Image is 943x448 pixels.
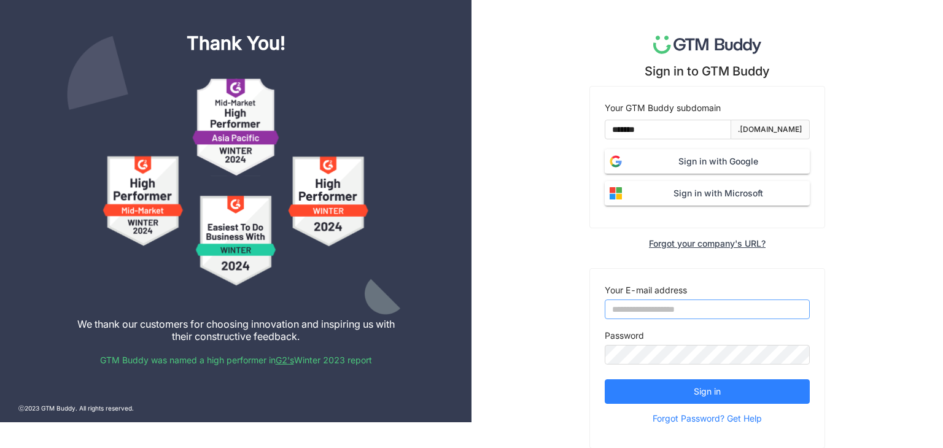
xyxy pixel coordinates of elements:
[627,187,810,200] span: Sign in with Microsoft
[276,355,294,365] a: G2's
[627,155,810,168] span: Sign in with Google
[605,284,687,297] label: Your E-mail address
[605,329,644,342] label: Password
[605,149,810,174] button: Sign in with Google
[605,101,810,115] div: Your GTM Buddy subdomain
[653,409,762,428] span: Forgot Password? Get Help
[605,379,810,404] button: Sign in
[694,385,721,398] span: Sign in
[653,36,762,54] img: logo
[605,150,627,172] img: login-google.svg
[605,182,627,204] img: login-microsoft.svg
[738,124,802,136] div: .[DOMAIN_NAME]
[645,64,770,79] div: Sign in to GTM Buddy
[605,181,810,206] button: Sign in with Microsoft
[649,238,766,249] div: Forgot your company's URL?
